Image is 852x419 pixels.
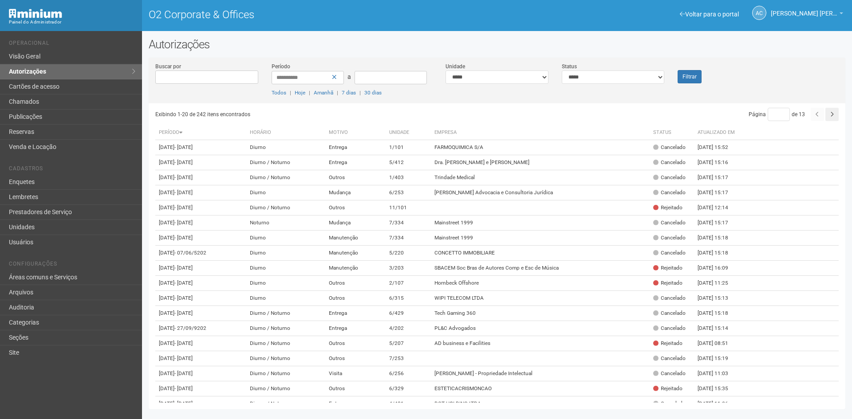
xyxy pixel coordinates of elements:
td: Diurno / Noturno [246,170,325,185]
span: | [337,90,338,96]
td: [DATE] 11:26 [694,396,743,411]
td: Diurno / Noturno [246,351,325,366]
td: 5/220 [386,246,431,261]
span: - [DATE] [174,204,193,211]
td: [DATE] [155,276,246,291]
th: Motivo [325,125,386,140]
div: Cancelado [653,325,686,332]
td: 6/315 [386,291,431,306]
td: Diurno / Noturno [246,336,325,351]
div: Cancelado [653,400,686,407]
td: 6/429 [386,306,431,321]
div: Cancelado [653,144,686,151]
div: Cancelado [653,174,686,181]
td: Entrega [325,140,386,155]
td: Outros [325,351,386,366]
td: 3/203 [386,261,431,276]
td: Diurno / Noturno [246,155,325,170]
img: Minium [9,9,62,18]
td: Diurno [246,276,325,291]
td: SBACEM Soc Bras de Autores Comp e Esc de Música [431,261,650,276]
td: PL&C Advogados [431,321,650,336]
td: 1/403 [386,170,431,185]
td: [DATE] 15:16 [694,155,743,170]
a: Todos [272,90,286,96]
span: Ana Carla de Carvalho Silva [771,1,837,17]
td: [DATE] [155,291,246,306]
th: Atualizado em [694,125,743,140]
div: Cancelado [653,309,686,317]
td: 2/107 [386,276,431,291]
div: Cancelado [653,355,686,362]
span: - [DATE] [174,174,193,180]
td: Outros [325,336,386,351]
td: [DATE] [155,170,246,185]
td: [DATE] 15:17 [694,185,743,200]
td: [DATE] 15:18 [694,246,743,261]
span: - [DATE] [174,400,193,407]
td: [DATE] 11:03 [694,366,743,381]
td: 5/207 [386,336,431,351]
td: Tech Gaming 360 [431,306,650,321]
td: 7/253 [386,351,431,366]
div: Painel do Administrador [9,18,135,26]
div: Exibindo 1-20 de 242 itens encontrados [155,108,497,121]
td: [DATE] [155,381,246,396]
span: - [DATE] [174,370,193,376]
span: - [DATE] [174,280,193,286]
td: Diurno [246,185,325,200]
div: Cancelado [653,189,686,196]
th: Horário [246,125,325,140]
span: - [DATE] [174,235,193,241]
td: Mudança [325,215,386,231]
td: [DATE] [155,200,246,215]
td: Outros [325,381,386,396]
td: Hornbeck Offshore [431,276,650,291]
td: Manutenção [325,261,386,276]
span: - [DATE] [174,189,193,196]
td: Trindade Medical [431,170,650,185]
td: Diurno / Noturno [246,200,325,215]
td: FARMOQUIMICA S/A [431,140,650,155]
td: WIPI TELECOM LTDA [431,291,650,306]
td: 5/412 [386,155,431,170]
label: Buscar por [155,63,181,70]
td: [DATE] 15:19 [694,351,743,366]
label: Unidade [446,63,465,70]
td: 6/256 [386,366,431,381]
span: - [DATE] [174,219,193,226]
td: 6/253 [386,185,431,200]
span: - [DATE] [174,144,193,150]
td: Noturno [246,215,325,231]
div: Cancelado [653,249,686,257]
a: [PERSON_NAME] [PERSON_NAME] [771,11,843,18]
span: - 27/09/9202 [174,325,206,331]
td: [DATE] 15:18 [694,231,743,246]
div: Rejeitado [653,204,682,211]
td: 11/101 [386,200,431,215]
h1: O2 Corporate & Offices [149,9,490,20]
td: [DATE] [155,231,246,246]
label: Status [562,63,577,70]
a: 30 dias [364,90,382,96]
td: 4/202 [386,321,431,336]
td: Manutenção [325,246,386,261]
td: [PERSON_NAME] Advocacia e Consultoria Jurídica [431,185,650,200]
th: Empresa [431,125,650,140]
td: [DATE] [155,321,246,336]
td: Diurno [246,231,325,246]
td: Entrega [325,396,386,411]
td: Entrega [325,155,386,170]
td: [DATE] [155,351,246,366]
td: Diurno / Noturno [246,381,325,396]
div: Cancelado [653,219,686,227]
td: Diurno / Noturno [246,366,325,381]
td: [DATE] 15:52 [694,140,743,155]
td: CONCETTO IMMOBILIARE [431,246,650,261]
span: - [DATE] [174,340,193,346]
td: Diurno [246,261,325,276]
h2: Autorizações [149,38,845,51]
li: Operacional [9,40,135,49]
td: [DATE] [155,366,246,381]
td: [DATE] 16:09 [694,261,743,276]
